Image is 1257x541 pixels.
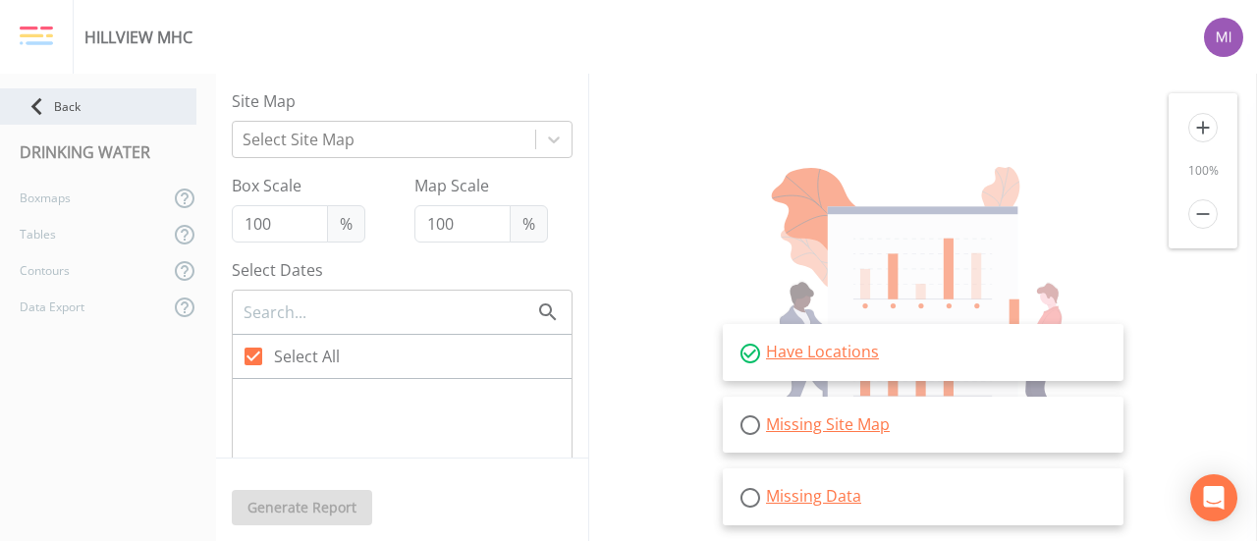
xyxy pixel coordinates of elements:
i: remove [1188,199,1218,229]
a: Missing Data [766,485,861,507]
a: Have Locations [766,341,879,362]
label: Box Scale [232,174,365,197]
div: HILLVIEW MHC [84,26,192,49]
input: Search... [242,299,536,325]
label: Map Scale [414,174,548,197]
img: a1ea4ff7c53760f38bef77ef7c6649bf [1204,18,1243,57]
label: Select Dates [232,258,573,282]
span: % [510,205,548,243]
div: 100 % [1169,162,1237,180]
i: add [1188,113,1218,142]
span: % [327,205,365,243]
img: logo [20,26,53,47]
span: Select All [274,345,340,368]
img: undraw_report_building_chart-e1PV7-8T.svg [744,167,1101,448]
a: Missing Site Map [766,413,890,435]
label: Site Map [232,89,573,113]
div: Open Intercom Messenger [1190,474,1237,521]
